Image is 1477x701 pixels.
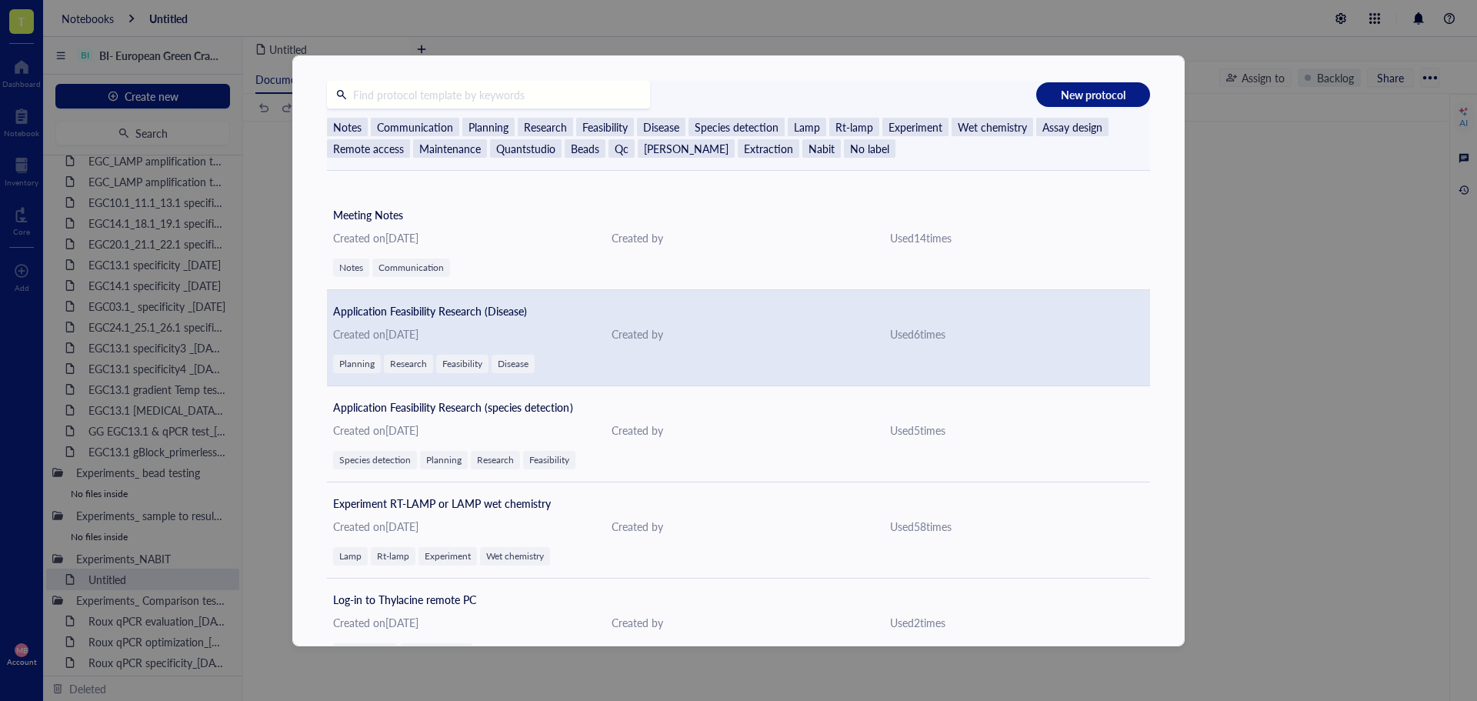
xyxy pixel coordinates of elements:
div: Lamp [339,551,362,562]
div: Created by [612,614,865,631]
span: Log-in to Thylacine remote PC [333,592,476,607]
div: Research [477,455,514,466]
span: Communication [371,118,459,136]
div: Created on [DATE] [333,614,587,631]
span: Nabit [802,139,841,158]
span: Assay design [1036,118,1109,136]
div: Used 5 time s [890,422,1144,439]
div: Created on [DATE] [333,229,587,246]
div: Species detection [339,455,411,466]
span: Lamp [788,118,826,136]
div: Communication [378,262,444,273]
span: Planning [462,118,515,136]
span: Feasibility [576,118,634,136]
span: No label [844,139,895,158]
span: [PERSON_NAME] [638,139,735,158]
div: Planning [339,359,375,369]
span: Extraction [738,139,799,158]
div: Created by [612,422,865,439]
span: Application Feasibility Research (species detection) [333,399,573,415]
div: Used 6 time s [890,325,1144,342]
div: Feasibility [529,455,569,466]
span: Quantstudio [490,139,562,158]
div: Created on [DATE] [333,518,587,535]
span: Experiment [882,118,949,136]
span: Remote access [327,139,410,158]
span: Species detection [688,118,785,136]
span: Meeting Notes [333,207,403,222]
input: Find protocol template by keywords [347,81,650,108]
span: Rt-lamp [829,118,879,136]
div: Created by [612,229,865,246]
span: Beads [565,139,605,158]
div: Created on [DATE] [333,325,587,342]
span: Application Feasibility Research (Disease) [333,303,527,319]
span: Disease [637,118,685,136]
span: New protocol [1061,88,1125,102]
div: Notes [339,262,363,273]
div: Created on [DATE] [333,422,587,439]
div: Research [390,359,427,369]
span: Wet chemistry [952,118,1033,136]
div: Used 2 time s [890,614,1144,631]
div: Rt-lamp [377,551,409,562]
div: Used 58 time s [890,518,1144,535]
div: Wet chemistry [486,551,544,562]
div: Feasibility [442,359,482,369]
span: Notes [327,118,368,136]
span: Maintenance [413,139,487,158]
div: Created by [612,518,865,535]
span: Research [518,118,573,136]
div: Created by [612,325,865,342]
button: New protocol [1036,82,1150,107]
div: Planning [426,455,462,466]
div: Experiment [425,551,471,562]
span: Experiment RT-LAMP or LAMP wet chemistry [333,496,551,511]
div: Used 14 time s [890,229,1144,246]
span: Qc [608,139,635,158]
div: Disease [498,359,528,369]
